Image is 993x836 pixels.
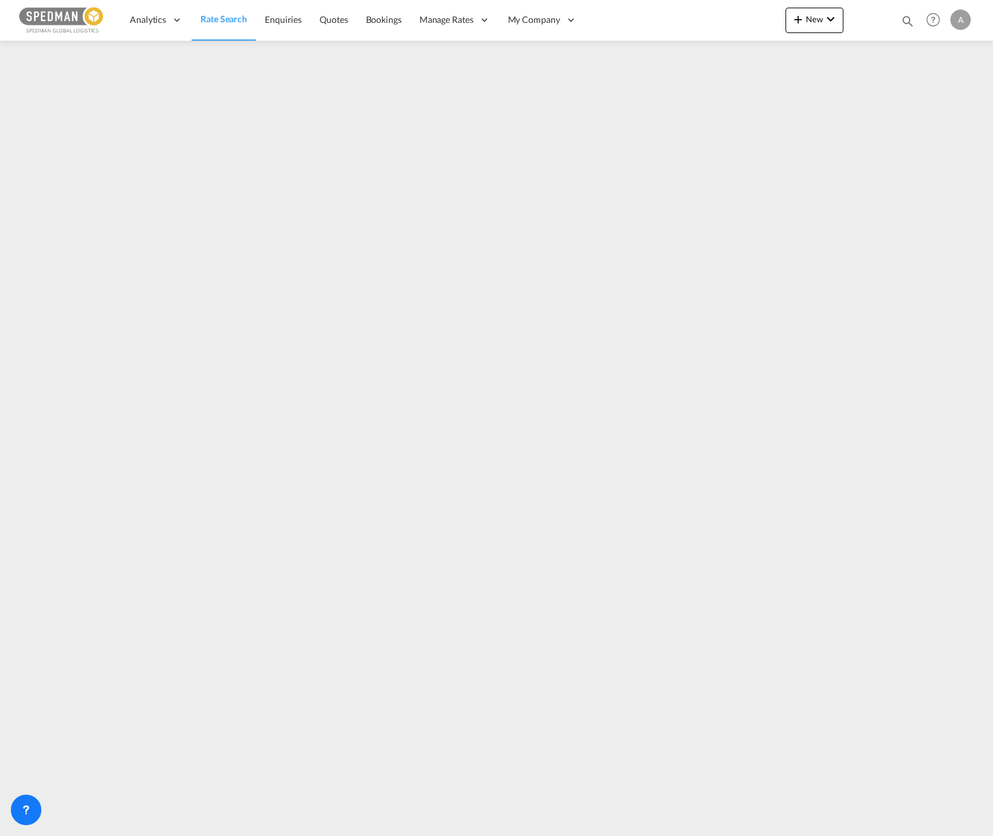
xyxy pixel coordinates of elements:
[366,14,402,25] span: Bookings
[950,10,971,30] div: A
[130,13,166,26] span: Analytics
[19,6,105,34] img: c12ca350ff1b11efb6b291369744d907.png
[901,14,915,28] md-icon: icon-magnify
[791,11,806,27] md-icon: icon-plus 400-fg
[785,8,843,33] button: icon-plus 400-fgNewicon-chevron-down
[419,13,474,26] span: Manage Rates
[901,14,915,33] div: icon-magnify
[922,9,944,31] span: Help
[320,14,348,25] span: Quotes
[823,11,838,27] md-icon: icon-chevron-down
[791,14,838,24] span: New
[265,14,302,25] span: Enquiries
[922,9,950,32] div: Help
[508,13,560,26] span: My Company
[201,13,247,24] span: Rate Search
